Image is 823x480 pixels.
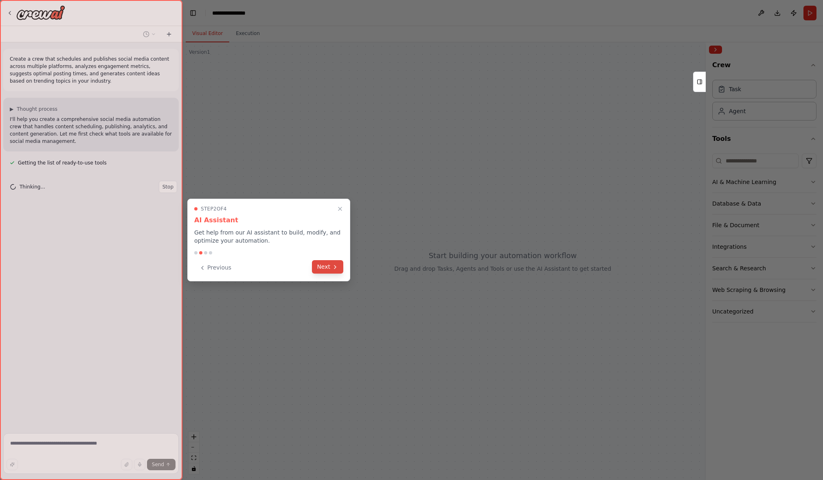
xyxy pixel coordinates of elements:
button: Close walkthrough [335,204,345,214]
button: Next [312,260,343,274]
button: Hide left sidebar [187,7,199,19]
p: Get help from our AI assistant to build, modify, and optimize your automation. [194,228,343,245]
h3: AI Assistant [194,215,343,225]
button: Previous [194,261,236,274]
span: Step 2 of 4 [201,206,227,212]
